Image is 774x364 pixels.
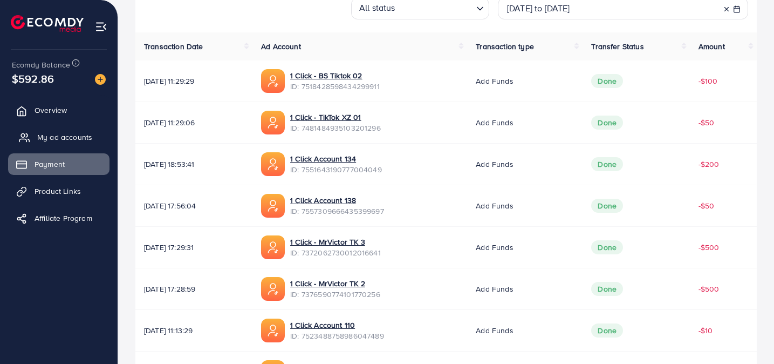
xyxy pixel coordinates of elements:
[591,240,623,254] span: Done
[12,59,70,70] span: Ecomdy Balance
[35,159,65,170] span: Payment
[591,282,623,296] span: Done
[476,117,513,128] span: Add funds
[261,69,285,93] img: ic-ads-acc.e4c84228.svg
[698,325,713,336] span: -$10
[728,315,766,356] iframe: Chat
[261,111,285,134] img: ic-ads-acc.e4c84228.svg
[698,284,720,294] span: -$500
[8,207,109,229] a: Affiliate Program
[95,74,106,85] img: image
[698,117,715,128] span: -$50
[144,242,244,253] span: [DATE] 17:29:31
[591,157,623,171] span: Done
[290,164,382,175] span: ID: 7551643190777004049
[476,325,513,336] span: Add funds
[591,74,623,88] span: Done
[11,15,84,32] img: logo
[476,242,513,253] span: Add funds
[698,200,715,211] span: -$50
[290,153,382,164] a: 1 Click Account 134
[476,76,513,86] span: Add funds
[290,123,381,133] span: ID: 7481484935103201296
[591,116,623,130] span: Done
[261,194,285,218] img: ic-ads-acc.e4c84228.svg
[591,199,623,213] span: Done
[144,284,244,294] span: [DATE] 17:28:59
[290,206,384,217] span: ID: 7557309666435399697
[8,153,109,175] a: Payment
[290,195,384,206] a: 1 Click Account 138
[698,41,725,52] span: Amount
[591,323,623,338] span: Done
[261,277,285,301] img: ic-ads-acc.e4c84228.svg
[698,159,720,170] span: -$200
[144,325,244,336] span: [DATE] 11:13:29
[261,235,285,259] img: ic-ads-acc.e4c84228.svg
[35,186,81,197] span: Product Links
[8,99,109,121] a: Overview
[8,126,109,148] a: My ad accounts
[12,71,54,86] span: $592.86
[144,159,244,170] span: [DATE] 18:53:41
[290,289,380,300] span: ID: 7376590774101770256
[476,284,513,294] span: Add funds
[290,247,381,258] span: ID: 7372062730012016641
[290,320,384,331] a: 1 Click Account 110
[261,319,285,342] img: ic-ads-acc.e4c84228.svg
[261,41,301,52] span: Ad Account
[290,237,381,247] a: 1 Click - MrVictor TK 3
[290,81,380,92] span: ID: 7518428598434299911
[144,41,203,52] span: Transaction Date
[698,76,718,86] span: -$100
[290,278,380,289] a: 1 Click - MrVictor TK 2
[698,242,720,253] span: -$500
[35,105,67,116] span: Overview
[35,213,92,224] span: Affiliate Program
[37,132,92,143] span: My ad accounts
[144,200,244,211] span: [DATE] 17:56:04
[507,2,570,14] span: [DATE] to [DATE]
[290,70,380,81] a: 1 Click - BS Tiktok 02
[144,117,244,128] span: [DATE] 11:29:06
[290,112,381,123] a: 1 Click - TikTok XZ 01
[290,331,384,341] span: ID: 7523488758986047489
[476,200,513,211] span: Add funds
[591,41,643,52] span: Transfer Status
[261,152,285,176] img: ic-ads-acc.e4c84228.svg
[476,159,513,170] span: Add funds
[8,180,109,202] a: Product Links
[95,21,107,33] img: menu
[144,76,244,86] span: [DATE] 11:29:29
[476,41,534,52] span: Transaction type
